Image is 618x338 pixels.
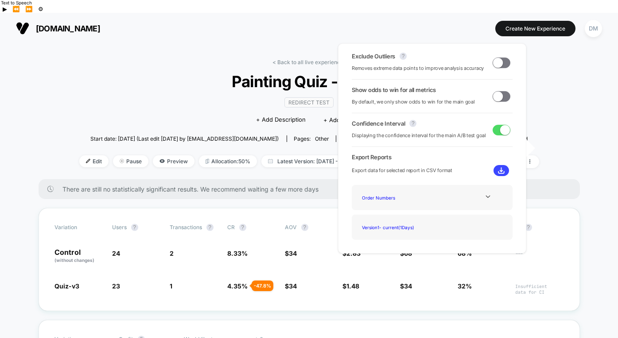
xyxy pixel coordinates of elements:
span: 1 [170,282,172,290]
span: 24 [112,250,120,257]
span: Exclude Outliers [352,53,395,60]
div: - 47.8 % [252,280,273,291]
span: + Add Description [256,115,306,124]
span: $ [285,250,297,257]
button: ? [206,224,214,231]
div: Version 1 - current ( 1 Days) [358,221,429,233]
span: Preview [153,155,194,167]
span: Variation [54,224,103,231]
button: Previous [10,5,23,13]
button: [DOMAIN_NAME] [13,21,103,35]
span: + Add Images [323,116,361,123]
div: Pages: [294,135,329,142]
span: Show odds to win for all metrics [352,86,436,93]
span: Latest Version: [DATE] - [DATE] [261,155,372,167]
span: Confidence Interval [352,120,405,127]
button: ? [239,224,246,231]
span: 2 [170,250,174,257]
span: AOV [285,224,297,230]
img: Visually logo [16,22,29,35]
button: Create New Experience [495,21,575,36]
span: $ [285,282,297,290]
div: Order Numbers [358,192,429,204]
span: --- [515,251,564,264]
button: DM [582,19,605,38]
span: 34 [289,282,297,290]
span: $ [342,282,359,290]
button: ? [409,120,416,127]
p: Control [54,249,103,264]
span: 1.48 [346,282,359,290]
div: DM [585,20,602,37]
button: ? [301,224,308,231]
span: (without changes) [54,257,94,263]
span: users [112,224,127,230]
span: CI [515,224,564,231]
a: < Back to all live experiences [272,59,346,65]
span: 34 [404,282,412,290]
span: Edit [79,155,109,167]
span: 8.33 % [227,250,248,257]
span: 23 [112,282,120,290]
span: Removes extreme data points to improve analysis accuracy [352,64,484,73]
img: calendar [268,159,273,163]
span: [DOMAIN_NAME] [36,24,100,33]
button: Forward [23,5,35,13]
img: edit [86,159,90,163]
img: rebalance [206,159,209,164]
span: Export Reports [352,154,513,161]
span: There are still no statistically significant results. We recommend waiting a few more days [62,185,562,193]
span: Export data for selected report in CSV format [352,166,452,175]
button: ? [131,224,138,231]
span: 4.35 % [227,282,248,290]
span: Displaying the confidence interval for the main A/B test goal [352,131,486,140]
span: $ [400,282,412,290]
span: 32% [458,282,472,290]
span: Insufficient data for CI [515,284,564,295]
span: Redirect Test [284,97,334,108]
span: Start date: [DATE] (Last edit [DATE] by [EMAIL_ADDRESS][DOMAIN_NAME]) [90,135,279,142]
span: 34 [289,250,297,257]
span: Quiz-v3 [54,282,79,290]
span: By default, we only show odds to win for the main goal [352,98,475,106]
button: ? [400,53,407,60]
span: Pause [113,155,148,167]
span: other [315,135,329,142]
button: Settings [35,5,46,13]
span: Allocation: 50% [199,155,257,167]
span: CR [227,224,235,230]
img: end [120,159,124,163]
span: Painting Quiz - v3 [102,72,516,91]
img: download [498,167,505,174]
span: Transactions [170,224,202,230]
